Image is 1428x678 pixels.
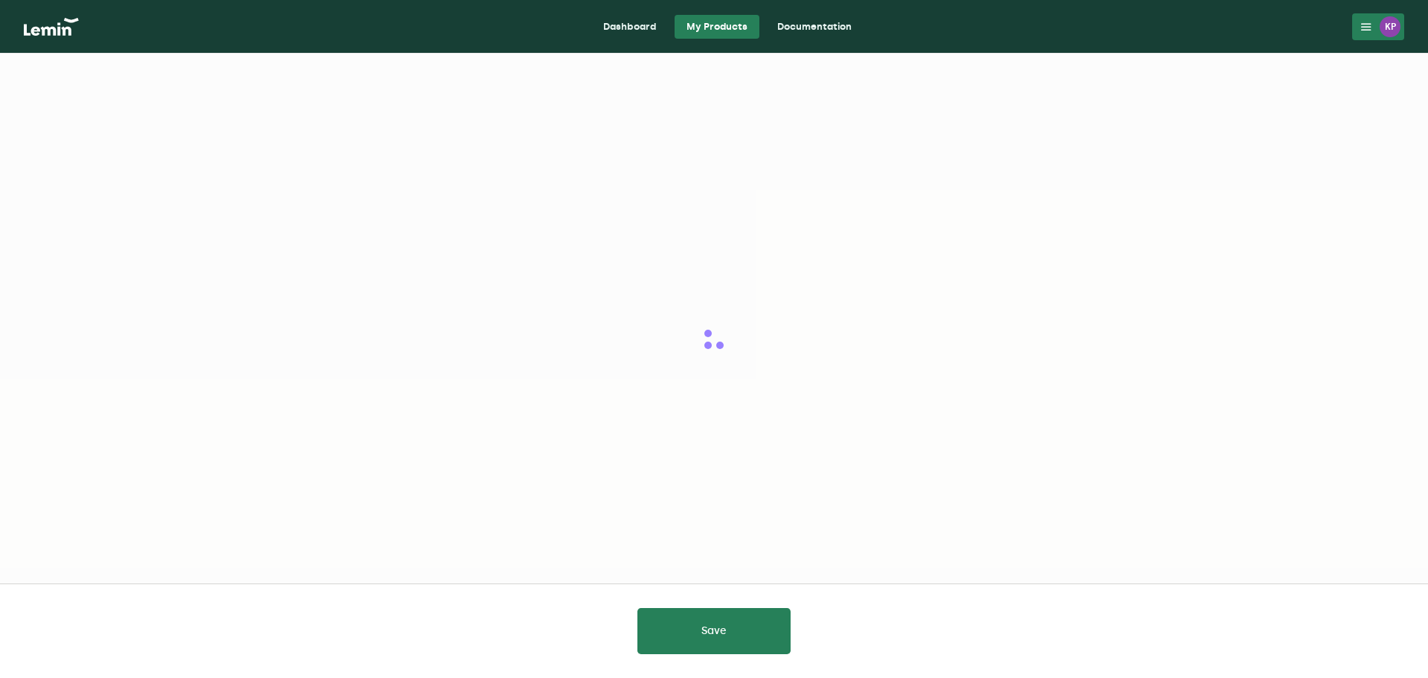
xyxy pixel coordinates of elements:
[675,15,759,39] a: My Products
[765,15,863,39] a: Documentation
[1352,13,1404,40] button: KP
[591,15,669,39] a: Dashboard
[1380,16,1400,37] div: KP
[637,608,791,654] button: Save
[24,18,79,36] img: logo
